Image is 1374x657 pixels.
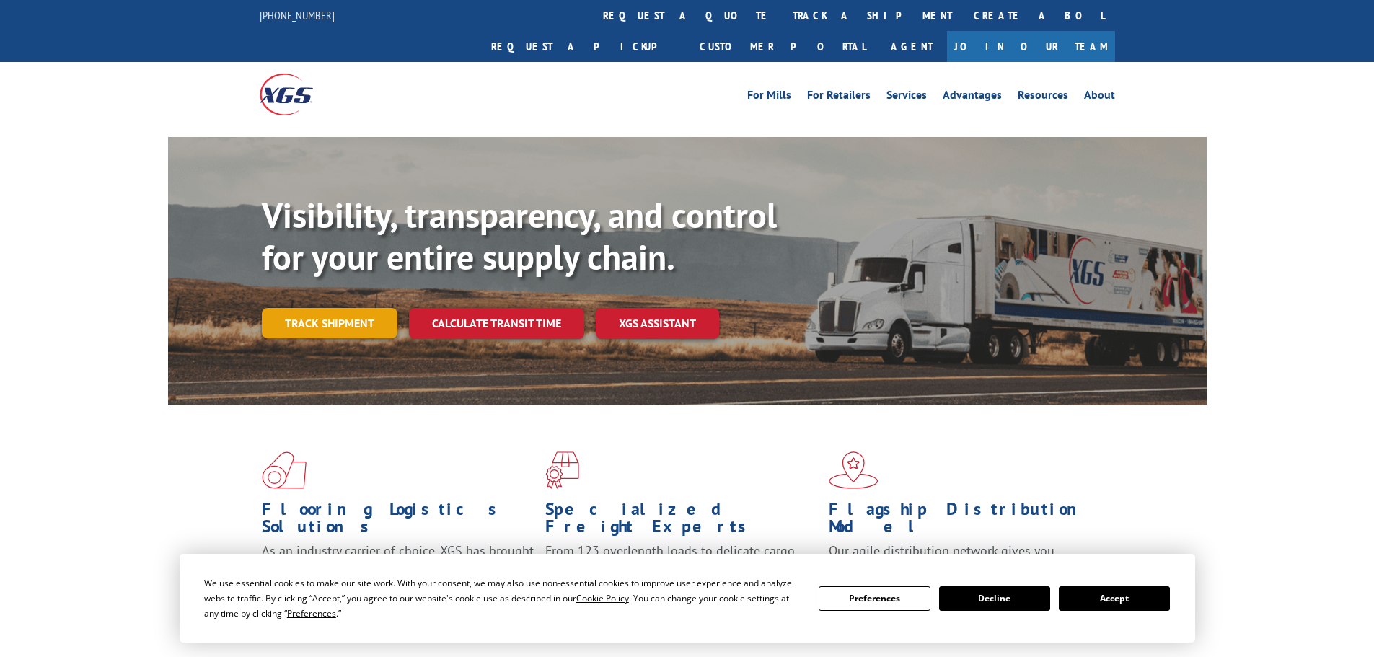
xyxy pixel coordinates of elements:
[576,592,629,604] span: Cookie Policy
[545,501,818,542] h1: Specialized Freight Experts
[819,586,930,611] button: Preferences
[262,451,307,489] img: xgs-icon-total-supply-chain-intelligence-red
[287,607,336,619] span: Preferences
[260,8,335,22] a: [PHONE_NUMBER]
[829,451,878,489] img: xgs-icon-flagship-distribution-model-red
[1059,586,1170,611] button: Accept
[747,89,791,105] a: For Mills
[480,31,689,62] a: Request a pickup
[262,193,777,279] b: Visibility, transparency, and control for your entire supply chain.
[829,501,1101,542] h1: Flagship Distribution Model
[545,542,818,607] p: From 123 overlength loads to delicate cargo, our experienced staff knows the best way to move you...
[807,89,871,105] a: For Retailers
[596,308,719,339] a: XGS ASSISTANT
[262,542,534,594] span: As an industry carrier of choice, XGS has brought innovation and dedication to flooring logistics...
[886,89,927,105] a: Services
[689,31,876,62] a: Customer Portal
[262,501,534,542] h1: Flooring Logistics Solutions
[1084,89,1115,105] a: About
[204,576,801,621] div: We use essential cookies to make our site work. With your consent, we may also use non-essential ...
[939,586,1050,611] button: Decline
[409,308,584,339] a: Calculate transit time
[545,451,579,489] img: xgs-icon-focused-on-flooring-red
[829,542,1094,576] span: Our agile distribution network gives you nationwide inventory management on demand.
[947,31,1115,62] a: Join Our Team
[943,89,1002,105] a: Advantages
[876,31,947,62] a: Agent
[180,554,1195,643] div: Cookie Consent Prompt
[1018,89,1068,105] a: Resources
[262,308,397,338] a: Track shipment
